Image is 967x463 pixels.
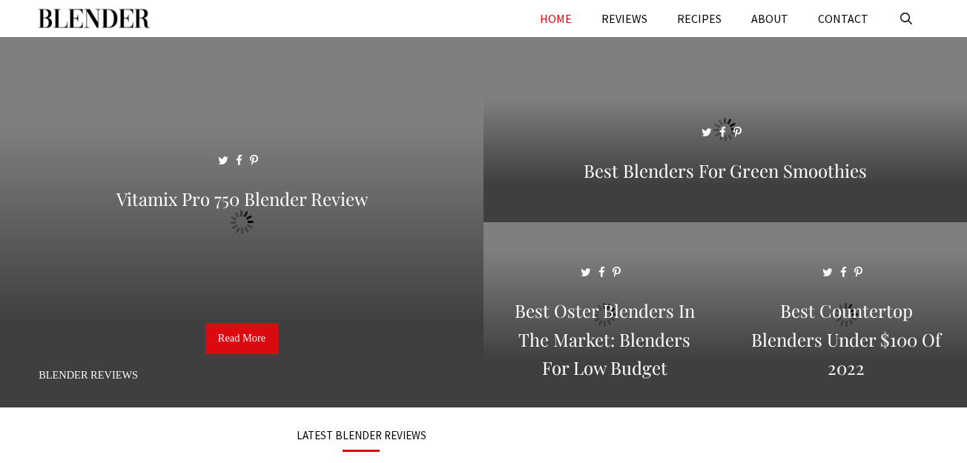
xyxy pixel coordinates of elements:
a: Best Oster Blenders in the Market: Blenders for Low Budget [483,390,725,404]
a: Best Blenders for Green Smoothies [483,204,967,219]
a: Best Countertop Blenders Under $100 of 2022 [725,390,967,404]
h3: LATEST BLENDER REVIEWS [57,430,665,441]
a: Read More [205,323,278,354]
a: Blender Reviews [39,369,138,381]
